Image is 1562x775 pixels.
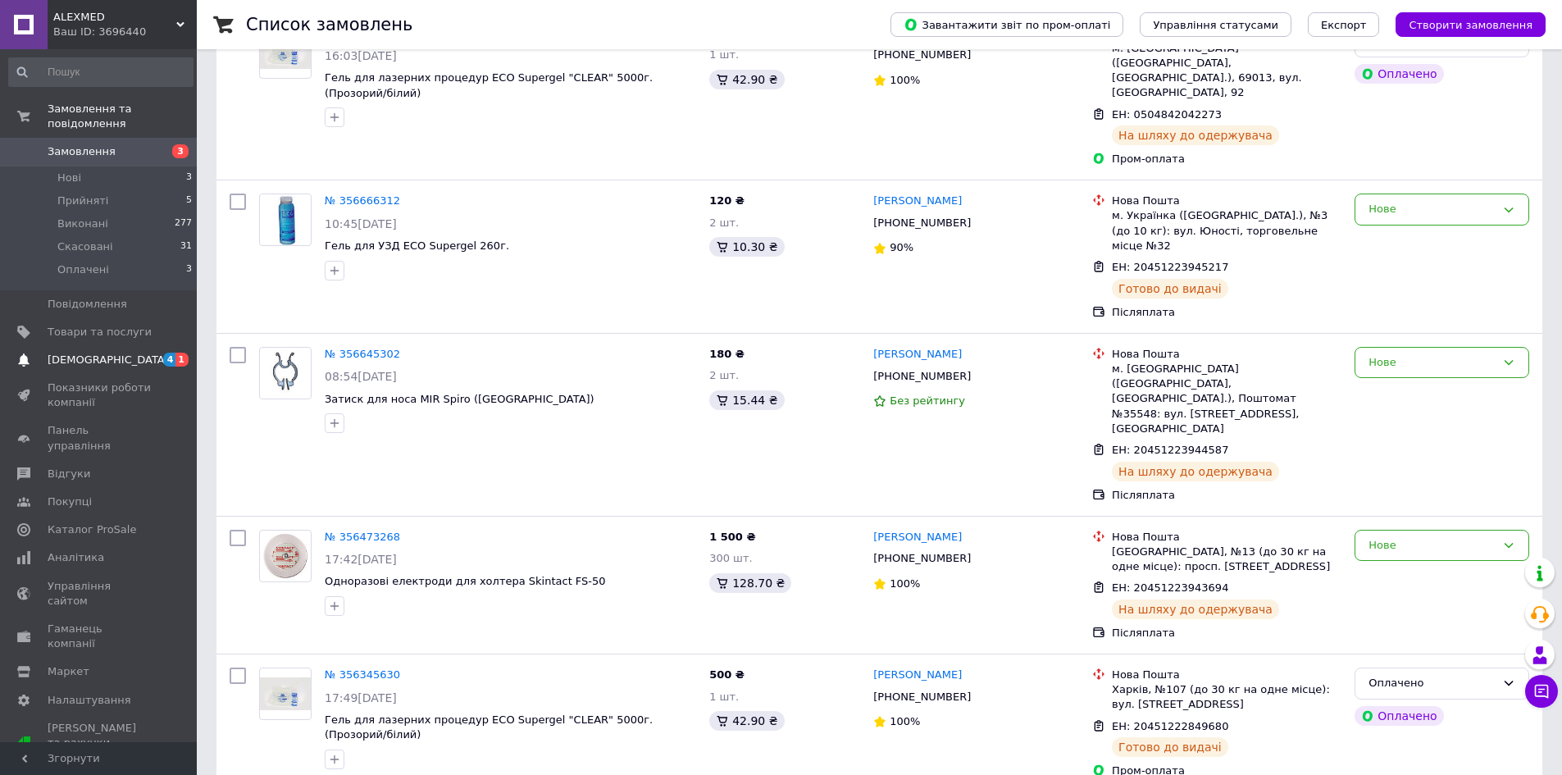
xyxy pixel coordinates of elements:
span: ЕН: 20451223944587 [1112,444,1228,456]
button: Створити замовлення [1396,12,1546,37]
div: На шляху до одержувача [1112,599,1279,619]
span: ALEXMED [53,10,176,25]
span: Гель для УЗД ECO Supergel 260г. [325,239,509,252]
img: Фото товару [260,35,311,69]
span: Оплачені [57,262,109,277]
div: На шляху до одержувача [1112,462,1279,481]
div: Готово до видачі [1112,279,1228,299]
div: 42.90 ₴ [709,70,784,89]
span: Завантажити звіт по пром-оплаті [904,17,1110,32]
span: 31 [180,239,192,254]
span: 17:49[DATE] [325,691,397,704]
a: № 356666312 [325,194,400,207]
div: 128.70 ₴ [709,573,791,593]
span: Одноразові електроди для холтера Skintact FS-50 [325,575,606,587]
a: Фото товару [259,347,312,399]
div: [PHONE_NUMBER] [870,366,974,387]
div: Нове [1368,537,1496,554]
div: Оплачено [1355,706,1443,726]
a: Гель для лазерних процедур ECO Supergel "CLEAR" 5000г. (Прозорий/білий) [325,713,653,741]
span: 180 ₴ [709,348,745,360]
span: Показники роботи компанії [48,381,152,410]
div: Післяплата [1112,626,1341,641]
span: Замовлення [48,144,116,159]
div: [PHONE_NUMBER] [870,686,974,708]
a: Затиск для носа MIR Spiro ([GEOGRAPHIC_DATA]) [325,393,594,405]
a: [PERSON_NAME] [873,194,962,209]
div: 10.30 ₴ [709,237,784,257]
div: [PHONE_NUMBER] [870,44,974,66]
span: 3 [172,144,189,158]
div: Ваш ID: 3696440 [53,25,197,39]
h1: Список замовлень [246,15,412,34]
span: Управління сайтом [48,579,152,609]
span: Виконані [57,217,108,231]
div: Пром-оплата [1112,152,1341,166]
div: Нова Пошта [1112,668,1341,682]
div: На шляху до одержувача [1112,125,1279,145]
span: 90% [890,241,913,253]
span: Маркет [48,664,89,679]
span: Покупці [48,495,92,509]
span: Гаманець компанії [48,622,152,651]
div: Нове [1368,201,1496,218]
span: [DEMOGRAPHIC_DATA] [48,353,169,367]
span: ЕН: 20451223945217 [1112,261,1228,273]
div: Готово до видачі [1112,737,1228,757]
span: 100% [890,74,920,86]
span: 3 [186,262,192,277]
span: 08:54[DATE] [325,370,397,383]
div: м. [GEOGRAPHIC_DATA] ([GEOGRAPHIC_DATA], [GEOGRAPHIC_DATA].), 69013, вул. [GEOGRAPHIC_DATA], 92 [1112,41,1341,101]
div: 42.90 ₴ [709,711,784,731]
input: Пошук [8,57,194,87]
div: [GEOGRAPHIC_DATA], №13 (до 30 кг на одне місце): просп. [STREET_ADDRESS] [1112,545,1341,574]
a: [PERSON_NAME] [873,668,962,683]
span: [PERSON_NAME] та рахунки [48,721,152,766]
span: 100% [890,577,920,590]
span: Панель управління [48,423,152,453]
span: Нові [57,171,81,185]
a: № 356345630 [325,668,400,681]
span: 17:42[DATE] [325,553,397,566]
a: Фото товару [259,668,312,720]
div: Оплачено [1355,64,1443,84]
a: Фото товару [259,26,312,79]
span: 1 шт. [709,48,739,61]
a: Створити замовлення [1379,18,1546,30]
span: Створити замовлення [1409,19,1532,31]
div: Харків, №107 (до 30 кг на одне місце): вул. [STREET_ADDRESS] [1112,682,1341,712]
div: м. Українка ([GEOGRAPHIC_DATA].), №3 (до 10 кг): вул. Юності, торговельне місце №32 [1112,208,1341,253]
img: Фото товару [262,194,309,245]
span: 2 шт. [709,369,739,381]
span: Замовлення та повідомлення [48,102,197,131]
div: Нова Пошта [1112,347,1341,362]
span: Гель для лазерних процедур ECO Supergel "CLEAR" 5000г. (Прозорий/білий) [325,71,653,99]
div: Післяплата [1112,488,1341,503]
div: 15.44 ₴ [709,390,784,410]
a: Фото товару [259,194,312,246]
button: Управління статусами [1140,12,1291,37]
span: Прийняті [57,194,108,208]
span: Відгуки [48,467,90,481]
span: Товари та послуги [48,325,152,340]
img: Фото товару [260,677,311,711]
span: 2 шт. [709,217,739,229]
div: Оплачено [1368,675,1496,692]
div: Нова Пошта [1112,530,1341,545]
img: Фото товару [262,531,309,581]
span: 100% [890,715,920,727]
span: 5 [186,194,192,208]
span: Без рейтингу [890,394,965,407]
div: [PHONE_NUMBER] [870,212,974,234]
span: Аналітика [48,550,104,565]
span: 120 ₴ [709,194,745,207]
span: 3 [186,171,192,185]
a: Фото товару [259,530,312,582]
span: 4 [163,353,176,367]
span: Скасовані [57,239,113,254]
img: Фото товару [266,348,305,399]
span: Управління статусами [1153,19,1278,31]
div: Нова Пошта [1112,194,1341,208]
div: [PHONE_NUMBER] [870,548,974,569]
